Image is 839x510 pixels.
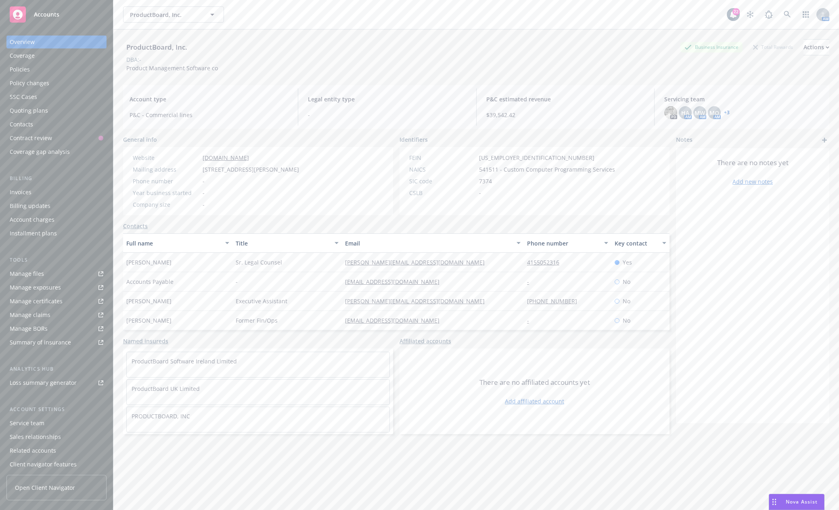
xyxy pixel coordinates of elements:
a: PRODUCTBOARD, INC [132,412,190,420]
div: Service team [10,417,44,430]
a: [PERSON_NAME][EMAIL_ADDRESS][DOMAIN_NAME] [345,297,491,305]
div: Manage files [10,267,44,280]
span: - [203,200,205,209]
a: Summary of insurance [6,336,107,349]
div: Summary of insurance [10,336,71,349]
a: Service team [6,417,107,430]
span: MQ [709,109,719,117]
a: +3 [724,110,730,115]
div: Manage exposures [10,281,61,294]
div: Loss summary generator [10,376,77,389]
button: Key contact [611,233,670,253]
span: Accounts [34,11,59,18]
div: Email [345,239,512,248]
div: Contacts [10,118,33,131]
div: Account charges [10,213,54,226]
a: Report a Bug [761,6,777,23]
span: ProductBoard, Inc. [130,10,200,19]
span: Open Client Navigator [15,483,75,492]
a: ProductBoard Software Ireland Limited [132,357,237,365]
a: Manage BORs [6,322,107,335]
span: Yes [623,258,632,267]
a: Coverage [6,49,107,62]
span: There are no affiliated accounts yet [479,378,590,387]
span: HA [681,109,689,117]
a: Stop snowing [742,6,758,23]
a: Contacts [123,222,148,230]
div: Total Rewards [749,42,797,52]
span: - [479,189,481,197]
div: Drag to move [769,494,779,510]
div: Billing [6,174,107,183]
a: Coverage gap analysis [6,145,107,158]
a: Overview [6,36,107,48]
span: General info [123,135,157,144]
a: Sales relationships [6,430,107,443]
span: 541511 - Custom Computer Programming Services [479,165,615,174]
div: Year business started [133,189,199,197]
div: Phone number [527,239,599,248]
span: No [623,277,630,286]
div: Company size [133,200,199,209]
button: Phone number [524,233,611,253]
a: Loss summary generator [6,376,107,389]
span: [PERSON_NAME] [126,258,172,267]
div: Sales relationships [10,430,61,443]
div: Full name [126,239,220,248]
span: Legal entity type [308,95,467,103]
span: Nova Assist [786,498,818,505]
div: Related accounts [10,444,56,457]
div: FEIN [409,153,476,162]
span: $39,542.42 [486,111,645,119]
span: [STREET_ADDRESS][PERSON_NAME] [203,165,299,174]
a: ProductBoard UK Limited [132,385,200,392]
div: SSC Cases [10,90,37,103]
a: Manage files [6,267,107,280]
span: Sr. Legal Counsel [236,258,282,267]
a: Account charges [6,213,107,226]
div: Contract review [10,132,52,145]
a: SSC Cases [6,90,107,103]
div: Coverage gap analysis [10,145,70,158]
div: Account settings [6,405,107,413]
a: Accounts [6,3,107,26]
a: 4155052316 [527,258,566,266]
span: [PERSON_NAME] [126,316,172,325]
a: Manage exposures [6,281,107,294]
span: There are no notes yet [717,158,789,168]
div: Phone number [133,177,199,185]
a: [PHONE_NUMBER] [527,297,584,305]
span: - [308,111,467,119]
span: No [623,316,630,325]
a: Search [779,6,795,23]
div: Manage BORs [10,322,48,335]
div: Key contact [615,239,657,248]
div: 22 [732,8,740,15]
span: Former Fin/Ops [236,316,278,325]
div: NAICS [409,165,476,174]
a: add [820,135,829,145]
div: Mailing address [133,165,199,174]
div: Quoting plans [10,104,48,117]
div: SIC code [409,177,476,185]
span: - [203,189,205,197]
button: Title [232,233,342,253]
span: Executive Assistant [236,297,287,305]
span: [PERSON_NAME] [126,297,172,305]
div: Actions [803,40,829,55]
a: Add affiliated account [505,397,564,405]
a: Affiliated accounts [400,337,451,345]
span: No [623,297,630,305]
span: MW [695,109,705,117]
div: Title [236,239,330,248]
div: Policy changes [10,77,49,90]
a: Policy changes [6,77,107,90]
span: Accounts Payable [126,277,174,286]
a: Switch app [798,6,814,23]
a: [EMAIL_ADDRESS][DOMAIN_NAME] [345,278,446,285]
div: Client navigator features [10,458,77,471]
a: Manage certificates [6,295,107,308]
a: Invoices [6,186,107,199]
span: - [203,177,205,185]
